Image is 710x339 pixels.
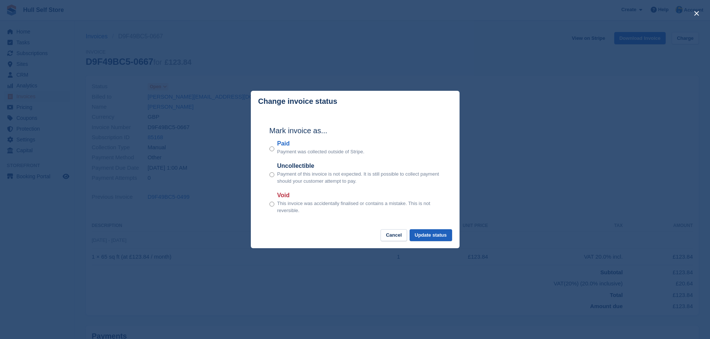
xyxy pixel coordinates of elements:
button: Update status [410,229,452,242]
label: Uncollectible [277,161,441,170]
p: Payment of this invoice is not expected. It is still possible to collect payment should your cust... [277,170,441,185]
h2: Mark invoice as... [269,125,441,136]
p: Payment was collected outside of Stripe. [277,148,365,156]
button: Cancel [381,229,407,242]
label: Void [277,191,441,200]
label: Paid [277,139,365,148]
button: close [691,7,703,19]
p: Change invoice status [258,97,337,106]
p: This invoice was accidentally finalised or contains a mistake. This is not reversible. [277,200,441,214]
